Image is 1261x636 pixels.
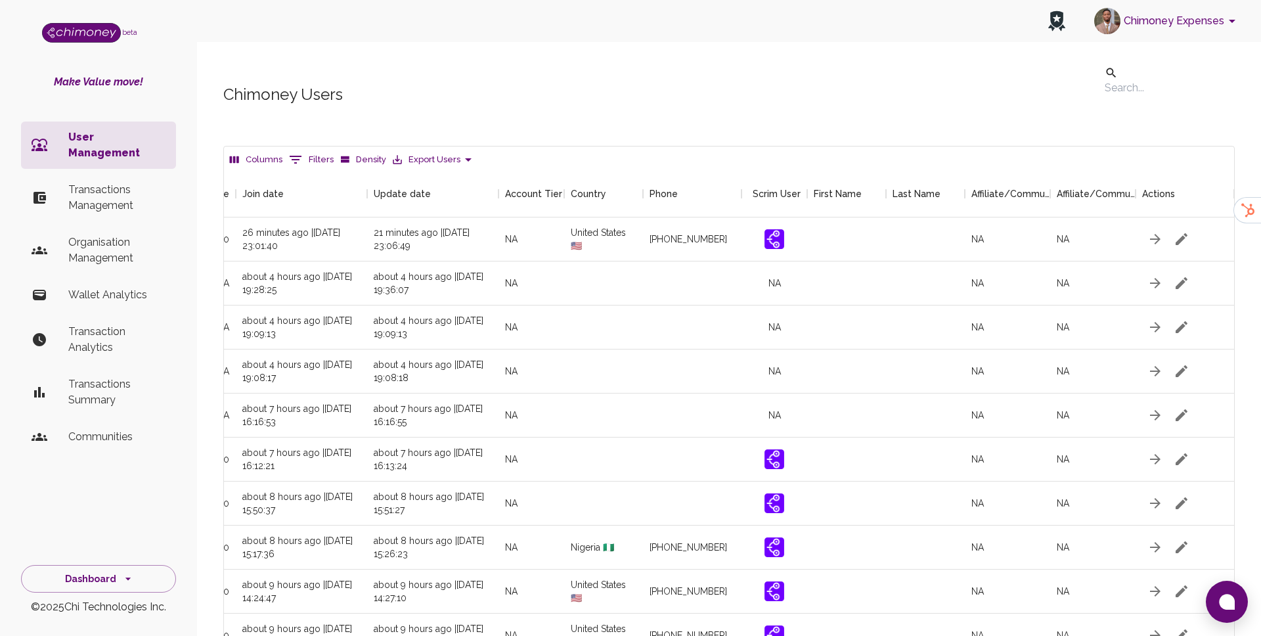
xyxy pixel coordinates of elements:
div: NA [498,217,564,261]
button: Export Users [389,149,479,170]
div: Join date [242,170,284,217]
button: Show filters [286,149,337,170]
div: about 4 hours ago | [DATE] 19:09:13 [367,306,498,350]
div: about 4 hours ago | [DATE] 19:08:17 [236,350,367,394]
div: NA [741,350,807,394]
button: Dashboard [21,565,176,593]
div: +14329945692 [650,233,727,246]
div: NA [965,482,1050,526]
div: NA [965,306,1050,350]
div: about 7 hours ago | [DATE] 16:16:55 [367,394,498,438]
div: NA [965,217,1050,261]
div: Country [564,170,643,217]
div: Update date [367,170,498,217]
div: about 4 hours ago | [DATE] 19:08:18 [367,350,498,394]
div: Affiliate/Community ID [1050,170,1136,217]
div: Affiliate/Community [971,170,1050,217]
span: beta [122,28,137,36]
div: 26 minutes ago | [DATE] 23:01:40 [236,217,367,261]
p: Transactions Management [68,182,166,214]
input: Search... [1105,80,1235,96]
div: NA [1050,350,1136,394]
p: Transactions Summary [68,376,166,408]
div: NA [1050,306,1136,350]
p: Wallet Analytics [68,287,166,303]
img: favicon.ico [764,229,784,249]
p: Organisation Management [68,235,166,266]
p: User Management [68,129,166,161]
div: NA [498,350,564,394]
div: Scrim User [753,170,801,217]
h5: Chimoney Users [223,84,343,105]
img: favicon.ico [764,449,784,469]
div: NA [965,526,1050,570]
button: account of current user [1089,4,1245,38]
div: +18624072236 [650,585,727,598]
div: Account Tier [498,170,564,217]
div: about 8 hours ago | [DATE] 15:51:27 [367,482,498,526]
div: 21 minutes ago | [DATE] 23:06:49 [367,217,498,261]
div: NA [741,394,807,438]
div: about 8 hours ago | [DATE] 15:17:36 [236,526,367,570]
button: Open chat window [1206,581,1248,623]
div: Scrim User [741,170,807,217]
div: NA [498,570,564,614]
div: NA [498,526,564,570]
div: First Name [814,170,862,217]
div: about 9 hours ago | [DATE] 14:27:10 [367,570,498,614]
div: about 8 hours ago | [DATE] 15:26:23 [367,526,498,570]
div: about 7 hours ago | [DATE] 16:13:24 [367,438,498,482]
button: Density [337,150,389,170]
p: Transaction Analytics [68,324,166,355]
div: about 7 hours ago | [DATE] 16:12:21 [236,438,367,482]
img: favicon.ico [764,537,784,557]
div: United States 🇺🇸 [564,217,643,261]
div: about 8 hours ago | [DATE] 15:50:37 [236,482,367,526]
div: Nigeria 🇳🇬 [564,526,643,570]
div: NA [498,438,564,482]
img: avatar [1094,8,1120,34]
div: +23409160486532 [650,541,727,554]
div: NA [965,570,1050,614]
div: NA [498,482,564,526]
div: NA [965,350,1050,394]
div: Affiliate/Community [965,170,1050,217]
div: Join date [236,170,367,217]
div: Actions [1136,170,1234,217]
div: Country [571,170,606,217]
div: NA [965,261,1050,306]
div: NA [741,261,807,306]
div: NA [741,306,807,350]
div: Account Tier [505,170,562,217]
p: Communities [68,429,166,445]
div: NA [1050,217,1136,261]
div: about 9 hours ago | [DATE] 14:24:47 [236,570,367,614]
div: Phone [650,170,678,217]
div: NA [1050,394,1136,438]
div: Last Name [886,170,965,217]
div: NA [1050,482,1136,526]
div: First Name [807,170,886,217]
div: NA [1050,261,1136,306]
div: NA [1050,526,1136,570]
div: Affiliate/Community ID [1057,170,1136,217]
img: favicon.ico [764,581,784,601]
div: NA [965,394,1050,438]
div: Actions [1142,170,1175,217]
div: NA [965,438,1050,482]
div: about 4 hours ago | [DATE] 19:36:07 [367,261,498,306]
div: NA [498,306,564,350]
div: NA [1050,438,1136,482]
div: Phone [643,170,741,217]
div: about 4 hours ago | [DATE] 19:28:25 [236,261,367,306]
img: favicon.ico [764,493,784,513]
div: NA [498,261,564,306]
div: United States 🇺🇸 [564,570,643,614]
div: NGN Wallet Balance [104,170,236,217]
div: about 4 hours ago | [DATE] 19:09:13 [236,306,367,350]
div: Update date [374,170,431,217]
img: Logo [42,23,121,43]
button: Select columns [227,150,286,170]
div: NA [498,394,564,438]
div: NA [1050,570,1136,614]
